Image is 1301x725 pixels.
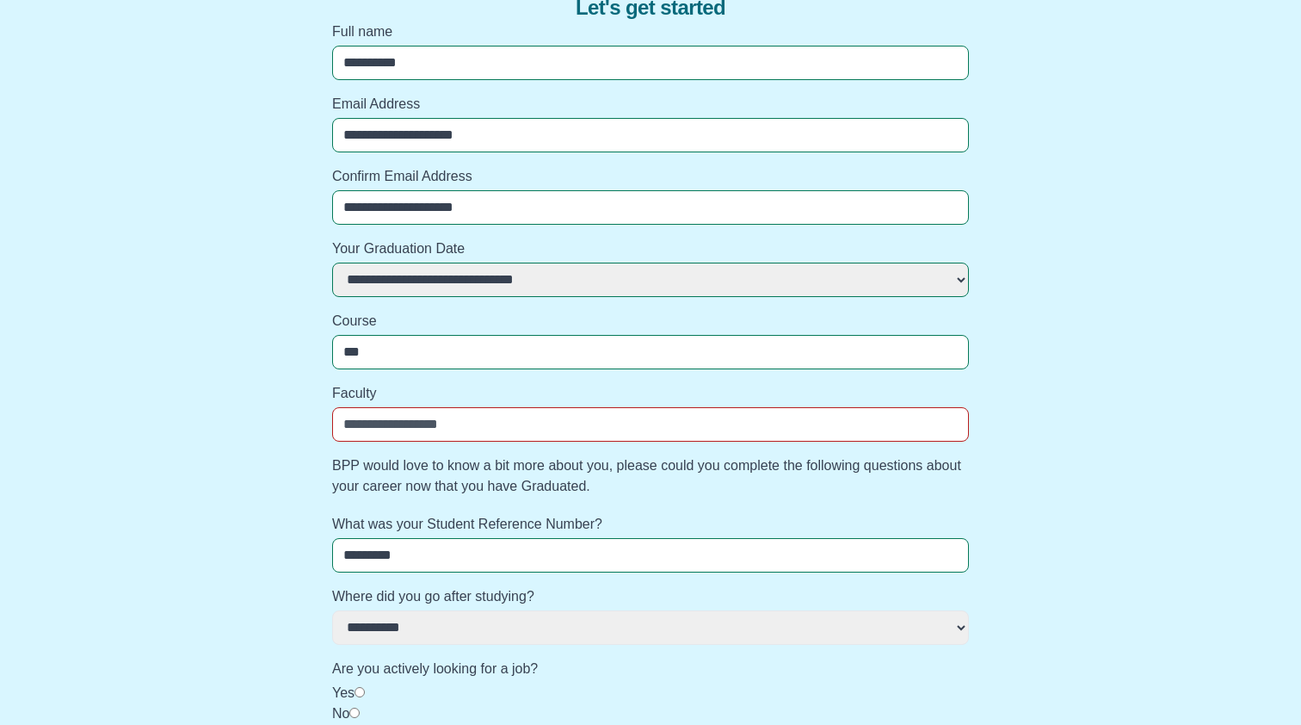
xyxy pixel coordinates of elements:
[332,685,355,700] label: Yes
[332,166,969,187] label: Confirm Email Address
[332,455,969,497] label: BPP would love to know a bit more about you, please could you complete the following questions ab...
[332,239,969,259] label: Your Graduation Date
[332,706,349,721] label: No
[332,659,969,679] label: Are you actively looking for a job?
[332,311,969,332] label: Course
[332,94,969,115] label: Email Address
[332,514,969,535] label: What was your Student Reference Number?
[332,383,969,404] label: Faculty
[332,586,969,607] label: Where did you go after studying?
[332,22,969,42] label: Full name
